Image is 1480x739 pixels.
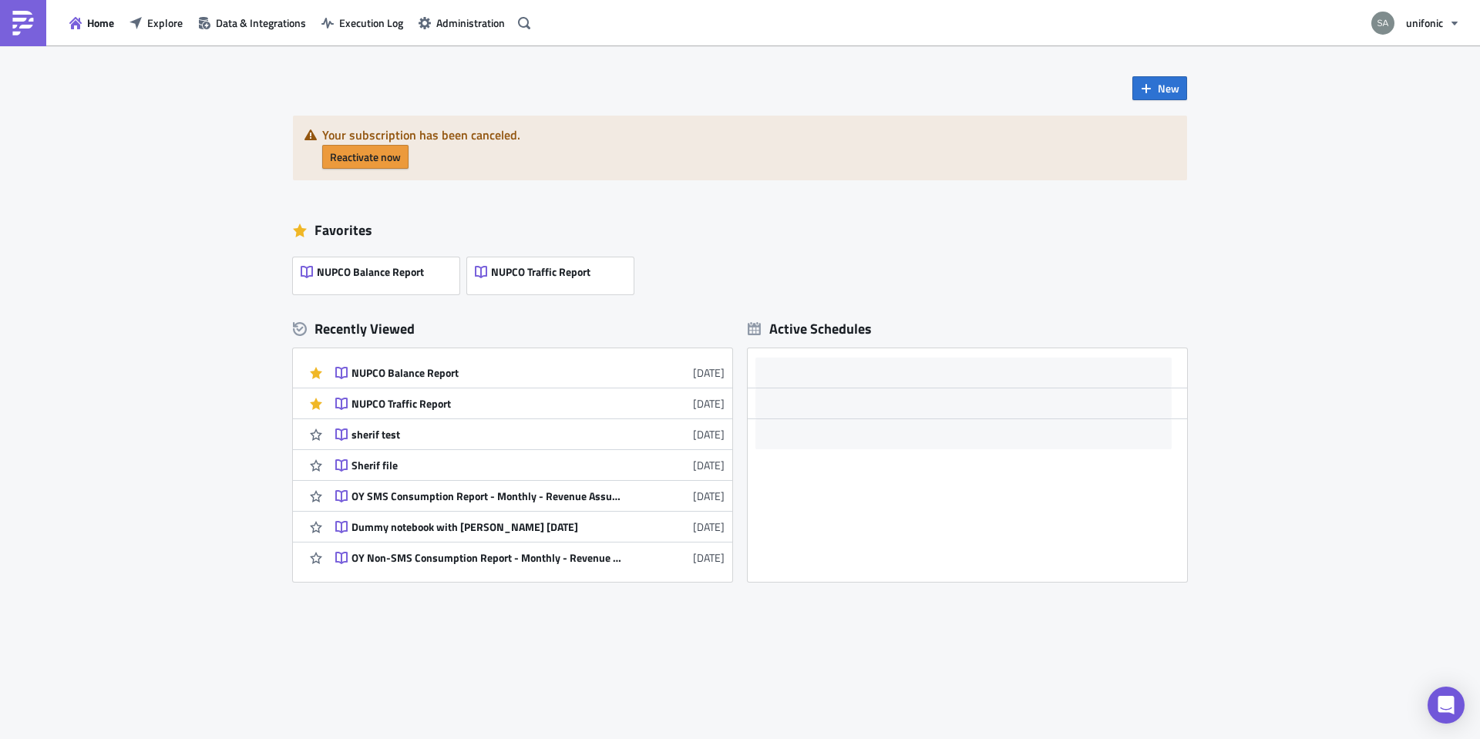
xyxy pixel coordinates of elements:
time: 2025-09-11T08:21:41Z [693,488,725,504]
time: 2025-09-11T08:21:35Z [693,519,725,535]
button: Home [62,11,122,35]
button: New [1132,76,1187,100]
h5: Your subscription has been canceled. [322,129,1176,141]
div: OY Non-SMS Consumption Report - Monthly - Revenue Assurance [351,551,621,565]
div: Open Intercom Messenger [1428,687,1465,724]
div: Dummy notebook with [PERSON_NAME] [DATE] [351,520,621,534]
time: 2025-09-12T06:17:01Z [693,426,725,442]
span: NUPCO Traffic Report [491,265,590,279]
button: Administration [411,11,513,35]
a: NUPCO Traffic Report[DATE] [335,388,725,418]
span: Reactivate now [330,149,401,165]
div: Recently Viewed [293,317,732,341]
div: sherif test [351,428,621,442]
img: PushMetrics [11,11,35,35]
button: Explore [122,11,190,35]
div: Active Schedules [748,320,872,338]
span: NUPCO Balance Report [317,265,424,279]
time: 2025-10-03T10:28:01Z [693,395,725,411]
span: Home [87,15,114,31]
a: Sherif file[DATE] [335,450,725,480]
time: 2025-09-12T06:16:50Z [693,457,725,473]
button: Execution Log [314,11,411,35]
span: Explore [147,15,183,31]
time: 2025-09-11T08:19:58Z [693,549,725,566]
a: NUPCO Traffic Report [467,250,641,294]
button: Reactivate now [322,145,409,169]
span: Data & Integrations [216,15,306,31]
span: unifonic [1406,15,1443,31]
a: sherif test[DATE] [335,419,725,449]
div: OY SMS Consumption Report - Monthly - Revenue Assurance [351,489,621,503]
time: 2025-10-03T10:33:41Z [693,364,725,381]
div: NUPCO Traffic Report [351,397,621,411]
div: Favorites [293,219,1187,242]
a: NUPCO Balance Report[DATE] [335,358,725,388]
span: Administration [436,15,505,31]
a: NUPCO Balance Report [293,250,467,294]
a: OY SMS Consumption Report - Monthly - Revenue Assurance[DATE] [335,481,725,511]
div: Sherif file [351,459,621,472]
a: OY Non-SMS Consumption Report - Monthly - Revenue Assurance[DATE] [335,542,725,573]
span: New [1158,80,1179,96]
div: NUPCO Balance Report [351,366,621,380]
button: unifonic [1362,6,1468,40]
button: Data & Integrations [190,11,314,35]
a: Dummy notebook with [PERSON_NAME] [DATE][DATE] [335,512,725,542]
span: Execution Log [339,15,403,31]
img: Avatar [1370,10,1396,36]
